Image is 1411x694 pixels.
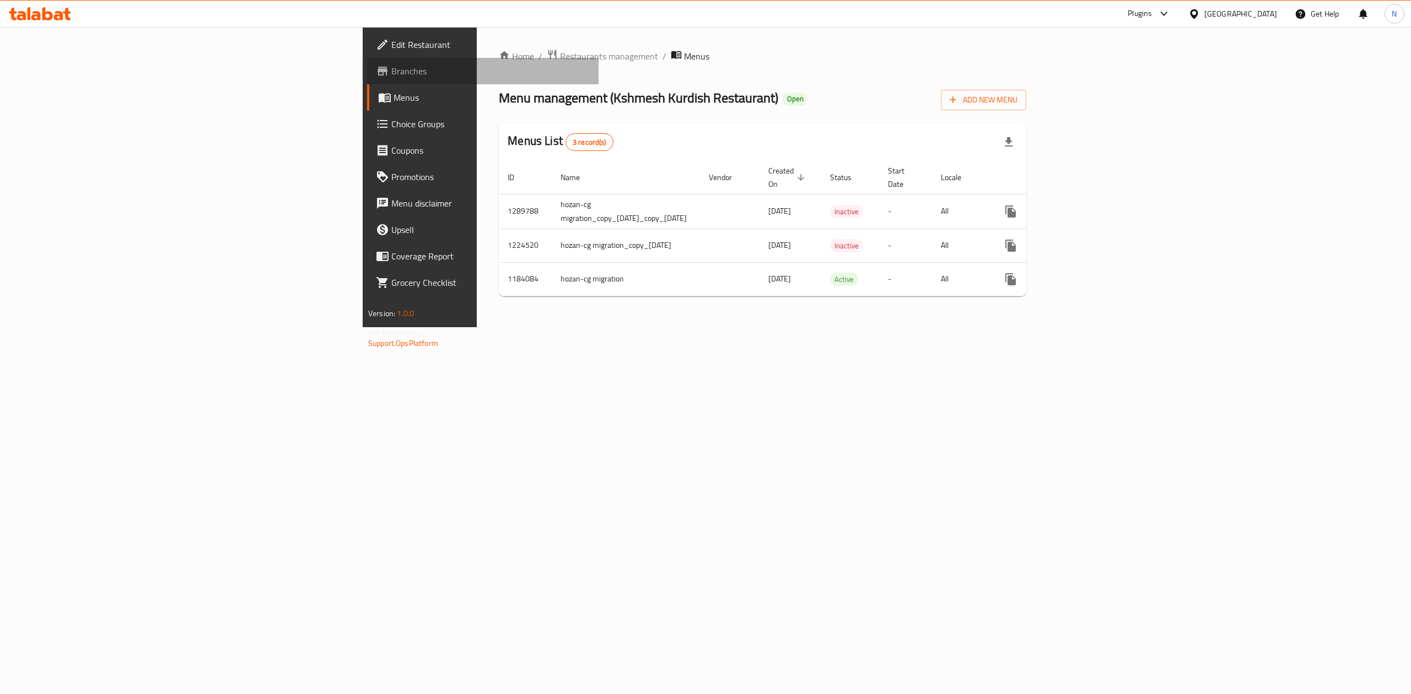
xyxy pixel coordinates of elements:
[768,164,808,191] span: Created On
[552,262,700,296] td: hozan-cg migration
[367,111,599,137] a: Choice Groups
[367,216,599,243] a: Upsell
[1024,266,1051,292] button: Change Status
[367,58,599,84] a: Branches
[663,50,666,63] li: /
[830,240,863,252] span: Inactive
[768,272,791,286] span: [DATE]
[566,137,613,148] span: 3 record(s)
[499,85,778,110] span: Menu management ( Kshmesh Kurdish Restaurant )
[367,31,599,58] a: Edit Restaurant
[998,232,1024,259] button: more
[879,229,932,262] td: -
[508,133,613,151] h2: Menus List
[367,84,599,111] a: Menus
[391,144,590,157] span: Coupons
[1204,8,1277,20] div: [GEOGRAPHIC_DATA]
[830,205,863,218] span: Inactive
[391,64,590,78] span: Branches
[879,262,932,296] td: -
[1024,198,1051,225] button: Change Status
[499,49,1026,63] nav: breadcrumb
[783,93,808,106] div: Open
[552,229,700,262] td: hozan-cg migration_copy_[DATE]
[941,171,976,184] span: Locale
[547,49,658,63] a: Restaurants management
[367,243,599,269] a: Coverage Report
[367,190,599,216] a: Menu disclaimer
[367,137,599,164] a: Coupons
[391,250,590,263] span: Coverage Report
[830,239,863,252] div: Inactive
[391,38,590,51] span: Edit Restaurant
[1128,7,1152,20] div: Plugins
[998,198,1024,225] button: more
[684,50,709,63] span: Menus
[1392,8,1397,20] span: N
[368,336,438,350] a: Support.OpsPlatform
[397,306,414,321] span: 1.0.0
[830,273,858,286] span: Active
[768,238,791,252] span: [DATE]
[879,194,932,229] td: -
[768,204,791,218] span: [DATE]
[941,90,1026,110] button: Add New Menu
[932,229,989,262] td: All
[566,133,613,151] div: Total records count
[888,164,919,191] span: Start Date
[1024,232,1051,259] button: Change Status
[995,129,1022,155] div: Export file
[950,93,1017,107] span: Add New Menu
[709,171,746,184] span: Vendor
[367,269,599,296] a: Grocery Checklist
[783,94,808,104] span: Open
[368,325,419,339] span: Get support on:
[391,117,590,131] span: Choice Groups
[499,161,1112,296] table: enhanced table
[552,194,700,229] td: hozan-cg migration_copy_[DATE]_copy_[DATE]
[391,276,590,289] span: Grocery Checklist
[932,262,989,296] td: All
[394,91,590,104] span: Menus
[368,306,395,321] span: Version:
[367,164,599,190] a: Promotions
[508,171,529,184] span: ID
[560,50,658,63] span: Restaurants management
[391,223,590,236] span: Upsell
[998,266,1024,292] button: more
[989,161,1112,194] th: Actions
[391,197,590,210] span: Menu disclaimer
[830,205,863,218] div: Inactive
[561,171,594,184] span: Name
[830,171,866,184] span: Status
[932,194,989,229] td: All
[391,170,590,183] span: Promotions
